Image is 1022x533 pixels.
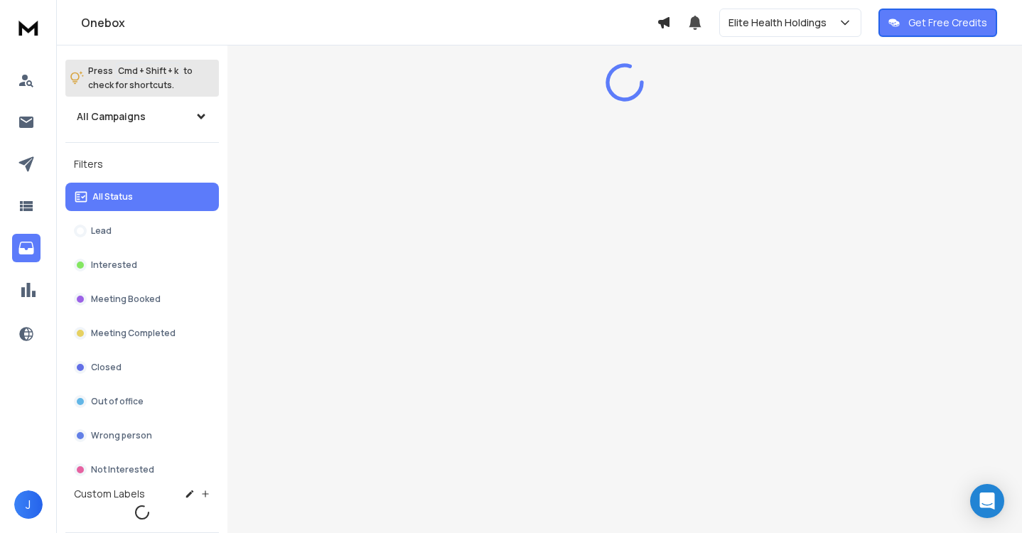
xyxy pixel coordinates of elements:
[91,464,154,475] p: Not Interested
[92,191,133,203] p: All Status
[91,362,122,373] p: Closed
[65,102,219,131] button: All Campaigns
[14,490,43,519] button: J
[65,154,219,174] h3: Filters
[65,251,219,279] button: Interested
[91,328,176,339] p: Meeting Completed
[91,294,161,305] p: Meeting Booked
[65,387,219,416] button: Out of office
[65,421,219,450] button: Wrong person
[77,109,146,124] h1: All Campaigns
[14,14,43,41] img: logo
[65,456,219,484] button: Not Interested
[116,63,181,79] span: Cmd + Shift + k
[65,319,219,348] button: Meeting Completed
[81,14,657,31] h1: Onebox
[908,16,987,30] p: Get Free Credits
[91,225,112,237] p: Lead
[91,259,137,271] p: Interested
[91,430,152,441] p: Wrong person
[65,183,219,211] button: All Status
[65,285,219,313] button: Meeting Booked
[65,353,219,382] button: Closed
[728,16,832,30] p: Elite Health Holdings
[65,217,219,245] button: Lead
[74,487,145,501] h3: Custom Labels
[970,484,1004,518] div: Open Intercom Messenger
[91,396,144,407] p: Out of office
[878,9,997,37] button: Get Free Credits
[88,64,193,92] p: Press to check for shortcuts.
